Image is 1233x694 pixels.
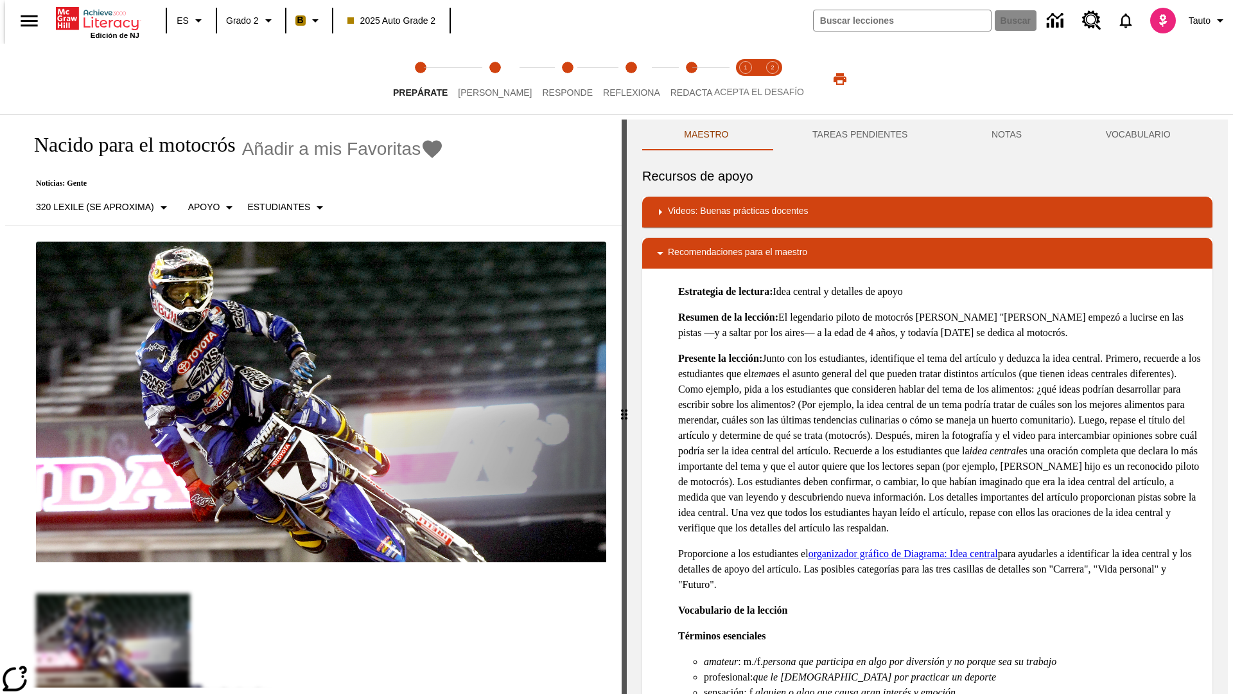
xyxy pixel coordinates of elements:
button: Seleccionar estudiante [242,196,333,219]
em: tema [751,368,771,379]
em: amateur [704,656,738,667]
p: Estudiantes [247,200,310,214]
strong: Vocabulario de la lección [678,605,788,616]
em: que le [DEMOGRAPHIC_DATA] por practicar un deporte [753,672,996,682]
span: [PERSON_NAME] [458,87,532,98]
div: Videos: Buenas prácticas docentes [642,197,1212,227]
div: Recomendaciones para el maestro [642,238,1212,269]
em: idea central [970,445,1019,456]
span: ACEPTA EL DESAFÍO [714,87,804,97]
button: Imprimir [819,67,861,91]
button: Añadir a mis Favoritas - Nacido para el motocrós [242,138,444,160]
button: Perfil/Configuración [1184,9,1233,32]
input: Buscar campo [814,10,991,31]
button: Tipo de apoyo, Apoyo [183,196,243,219]
span: Redacta [670,87,713,98]
text: 2 [771,64,774,71]
p: Idea central y detalles de apoyo [678,284,1202,299]
button: NOTAS [950,120,1064,150]
button: Boost El color de la clase es anaranjado claro. Cambiar el color de la clase. [290,9,328,32]
strong: Estrategia de lectura: [678,286,773,297]
span: Grado 2 [226,14,259,28]
h6: Recursos de apoyo [642,166,1212,186]
div: Portada [56,4,139,39]
li: : m./f. [704,654,1202,670]
p: 320 Lexile (Se aproxima) [36,200,154,214]
button: Reflexiona step 4 of 5 [593,44,670,114]
a: organizador gráfico de Diagrama: Idea central [809,548,998,559]
button: Acepta el desafío lee step 1 of 2 [727,44,764,114]
p: Proporcione a los estudiantes el para ayudarles a identificar la idea central y los detalles de a... [678,546,1202,592]
div: Pulsa la tecla de intro o la barra espaciadora y luego presiona las flechas de derecha e izquierd... [622,120,627,694]
button: Lenguaje: ES, Selecciona un idioma [171,9,212,32]
a: Centro de información [1039,3,1074,39]
button: Redacta step 5 of 5 [660,44,723,114]
span: Prepárate [393,87,448,98]
p: Apoyo [188,200,220,214]
button: Responde step 3 of 5 [532,44,603,114]
a: Centro de recursos, Se abrirá en una pestaña nueva. [1074,3,1109,38]
span: 2025 Auto Grade 2 [347,14,436,28]
div: activity [627,120,1228,694]
span: Responde [542,87,593,98]
strong: Términos esenciales [678,630,765,641]
text: 1 [744,64,747,71]
li: profesional: [704,670,1202,685]
p: Recomendaciones para el maestro [668,245,807,261]
button: Grado: Grado 2, Elige un grado [221,9,281,32]
p: Videos: Buenas prácticas docentes [668,204,808,220]
div: Instructional Panel Tabs [642,120,1212,150]
span: ES [177,14,189,28]
button: Escoja un nuevo avatar [1142,4,1184,37]
span: Añadir a mis Favoritas [242,139,421,159]
button: Lee step 2 of 5 [448,44,542,114]
strong: Resumen de la lección: [678,312,778,323]
button: Prepárate step 1 of 5 [383,44,458,114]
img: El corredor de motocrós James Stewart vuela por los aires en su motocicleta de montaña [36,242,606,563]
p: Noticias: Gente [21,179,444,188]
span: Edición de NJ [91,31,139,39]
p: Junto con los estudiantes, identifique el tema del artículo y deduzca la idea central. Primero, r... [678,351,1202,536]
a: Notificaciones [1109,4,1142,37]
img: avatar image [1150,8,1176,33]
button: TAREAS PENDIENTES [771,120,950,150]
button: VOCABULARIO [1063,120,1212,150]
p: El legendario piloto de motocrós [PERSON_NAME] "[PERSON_NAME] empezó a lucirse en las pistas —y a... [678,310,1202,341]
h1: Nacido para el motocrós [21,133,236,157]
strong: Presente la lección: [678,353,762,364]
span: B [297,12,304,28]
button: Maestro [642,120,771,150]
span: Tauto [1189,14,1211,28]
button: Acepta el desafío contesta step 2 of 2 [754,44,791,114]
em: persona que participa en algo por diversión y no porque sea su trabajo [763,656,1056,667]
div: reading [5,120,622,688]
span: Reflexiona [603,87,660,98]
button: Seleccione Lexile, 320 Lexile (Se aproxima) [31,196,177,219]
button: Abrir el menú lateral [10,2,48,40]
